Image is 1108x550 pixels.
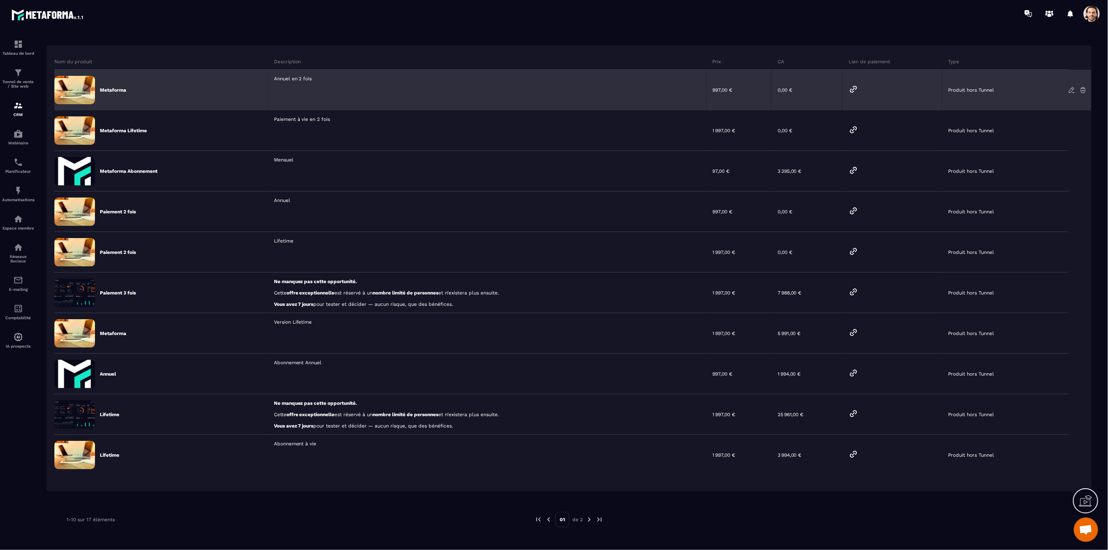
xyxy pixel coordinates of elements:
p: Paiement 3 fois [100,290,136,296]
p: Metaforma Abonnement [100,168,157,174]
img: formation-default-image.91678625.jpeg [54,238,95,266]
img: formation-default-image.91678625.jpeg [54,198,95,226]
img: automations [13,214,23,224]
p: Type [948,58,959,65]
img: formation-default-image.91678625.jpeg [54,116,95,145]
p: Produit hors Tunnel [948,128,994,133]
p: Produit hors Tunnel [948,209,994,215]
p: Metaforma Lifetime [100,127,147,134]
a: formationformationTableau de bord [2,33,34,62]
p: Lien de paiement [849,58,890,65]
p: IA prospects [2,344,34,348]
p: Espace membre [2,226,34,230]
p: 1-10 sur 17 éléments [67,517,115,522]
img: next [596,516,603,523]
img: logo [11,7,84,22]
p: Produit hors Tunnel [948,452,994,458]
p: Paiement 2 fois [100,249,136,256]
a: emailemailE-mailing [2,269,34,298]
p: Metaforma [100,330,126,337]
a: schedulerschedulerPlanificateur [2,151,34,180]
p: Produit hors Tunnel [948,412,994,417]
a: automationsautomationsEspace membre [2,208,34,236]
a: social-networksocial-networkRéseaux Sociaux [2,236,34,269]
img: 2a8e626aa46b25dc448d24d082f73171.png [54,157,95,185]
img: formation-default-image.91678625.jpeg [54,319,95,348]
a: automationsautomationsWebinaire [2,123,34,151]
a: Mở cuộc trò chuyện [1074,518,1098,542]
p: CRM [2,112,34,117]
p: Description [274,58,301,65]
p: CA [778,58,784,65]
p: Tableau de bord [2,51,34,56]
p: Produit hors Tunnel [948,290,994,296]
a: formationformationCRM [2,95,34,123]
img: 78c21fb49345891af3063a065bc6dac2.png [54,279,95,307]
img: formation-default-image.91678625.jpeg [54,441,95,469]
p: Lifetime [100,411,119,418]
p: Produit hors Tunnel [948,87,994,93]
p: Paiement 2 fois [100,208,136,215]
p: Nom du produit [54,58,92,65]
a: formationformationTunnel de vente / Site web [2,62,34,95]
img: formation-default-image.91678625.jpeg [54,76,95,104]
img: automations [13,129,23,139]
a: automationsautomationsAutomatisations [2,180,34,208]
p: 01 [555,512,569,527]
p: E-mailing [2,287,34,292]
p: Produit hors Tunnel [948,249,994,255]
img: f735f716bcaf271bae7d3dbda0be9ab9.png [54,360,95,388]
p: de 2 [572,516,583,523]
img: bb7488edb2ca3725a5f25b897633462b.png [54,400,95,429]
p: Tunnel de vente / Site web [2,79,34,88]
p: Produit hors Tunnel [948,331,994,336]
p: Metaforma [100,87,126,93]
img: automations [13,186,23,196]
p: Webinaire [2,141,34,145]
p: Produit hors Tunnel [948,371,994,377]
p: Automatisations [2,198,34,202]
img: next [586,516,593,523]
img: formation [13,39,23,49]
img: email [13,275,23,285]
img: scheduler [13,157,23,167]
img: automations [13,332,23,342]
p: Comptabilité [2,316,34,320]
img: prev [545,516,552,523]
p: Réseaux Sociaux [2,254,34,263]
img: social-network [13,243,23,252]
p: Prix [713,58,721,65]
img: prev [535,516,542,523]
p: Lifetime [100,452,119,458]
a: accountantaccountantComptabilité [2,298,34,326]
p: Produit hors Tunnel [948,168,994,174]
img: formation [13,101,23,110]
img: formation [13,68,23,77]
p: Planificateur [2,169,34,174]
p: Annuel [100,371,116,377]
img: accountant [13,304,23,314]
